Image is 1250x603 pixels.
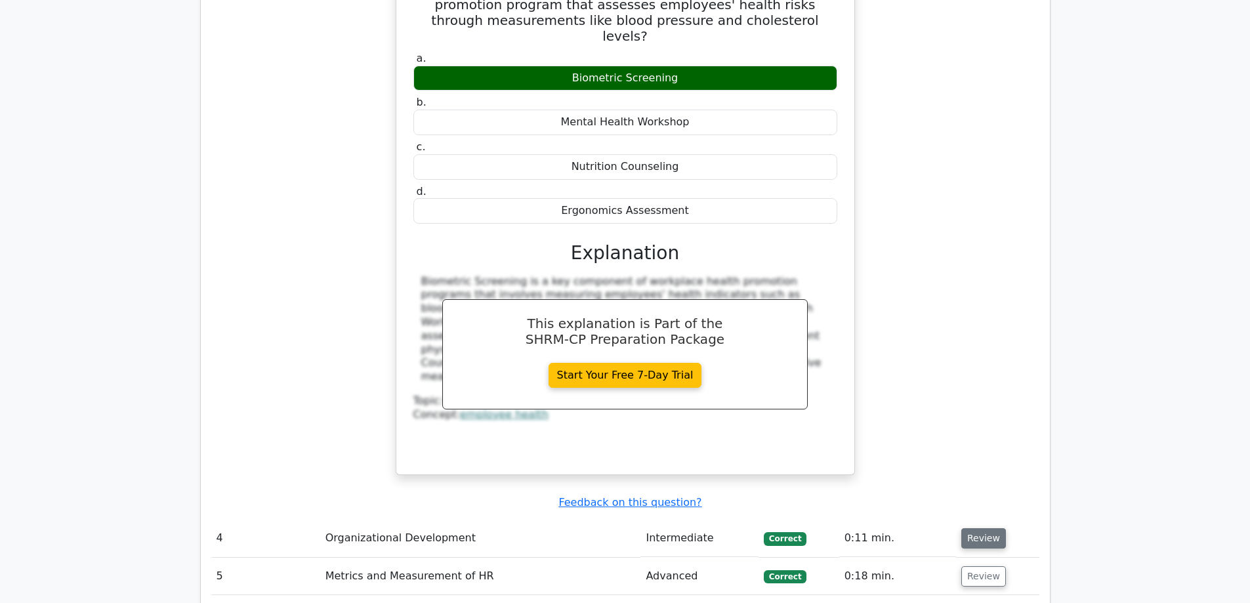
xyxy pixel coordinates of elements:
[417,185,427,198] span: d.
[961,566,1006,587] button: Review
[558,496,701,509] a: Feedback on this question?
[320,558,641,595] td: Metrics and Measurement of HR
[961,528,1006,549] button: Review
[417,96,427,108] span: b.
[413,408,837,422] div: Concept:
[421,242,829,264] h3: Explanation
[764,570,806,583] span: Correct
[413,198,837,224] div: Ergonomics Assessment
[764,532,806,545] span: Correct
[640,520,759,557] td: Intermediate
[413,66,837,91] div: Biometric Screening
[211,520,320,557] td: 4
[413,394,837,408] div: Topic:
[640,558,759,595] td: Advanced
[460,408,549,421] a: employee health
[417,140,426,153] span: c.
[839,558,956,595] td: 0:18 min.
[211,558,320,595] td: 5
[413,110,837,135] div: Mental Health Workshop
[421,275,829,384] div: Biometric Screening is a key component of workplace health promotion programs that involves measu...
[549,363,702,388] a: Start Your Free 7-Day Trial
[413,154,837,180] div: Nutrition Counseling
[839,520,956,557] td: 0:11 min.
[417,52,427,64] span: a.
[320,520,641,557] td: Organizational Development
